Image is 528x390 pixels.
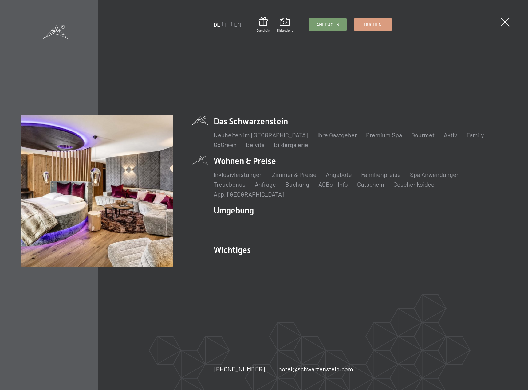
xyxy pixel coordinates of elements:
[357,181,384,188] a: Gutschein
[234,21,241,28] a: EN
[246,141,265,148] a: Belvita
[366,131,402,138] a: Premium Spa
[274,141,308,148] a: Bildergalerie
[225,21,230,28] a: IT
[214,131,308,138] a: Neuheiten im [GEOGRAPHIC_DATA]
[326,171,352,178] a: Angebote
[410,171,460,178] a: Spa Anwendungen
[354,19,392,30] a: Buchen
[257,28,270,33] span: Gutschein
[214,190,284,198] a: App. [GEOGRAPHIC_DATA]
[257,17,270,33] a: Gutschein
[444,131,457,138] a: Aktiv
[285,181,309,188] a: Buchung
[364,21,382,28] span: Buchen
[21,115,173,267] img: Wellnesshotel Südtirol SCHWARZENSTEIN - Wellnessurlaub in den Alpen, Wandern und Wellness
[318,181,348,188] a: AGBs - Info
[309,19,347,30] a: Anfragen
[214,21,220,28] a: DE
[393,181,435,188] a: Geschenksidee
[214,181,246,188] a: Treuebonus
[255,181,276,188] a: Anfrage
[277,18,293,33] a: Bildergalerie
[316,21,339,28] span: Anfragen
[278,365,353,373] a: hotel@schwarzenstein.com
[467,131,484,138] a: Family
[317,131,357,138] a: Ihre Gastgeber
[277,28,293,33] span: Bildergalerie
[272,171,317,178] a: Zimmer & Preise
[361,171,401,178] a: Familienpreise
[411,131,435,138] a: Gourmet
[214,141,237,148] a: GoGreen
[214,171,263,178] a: Inklusivleistungen
[214,365,265,373] a: [PHONE_NUMBER]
